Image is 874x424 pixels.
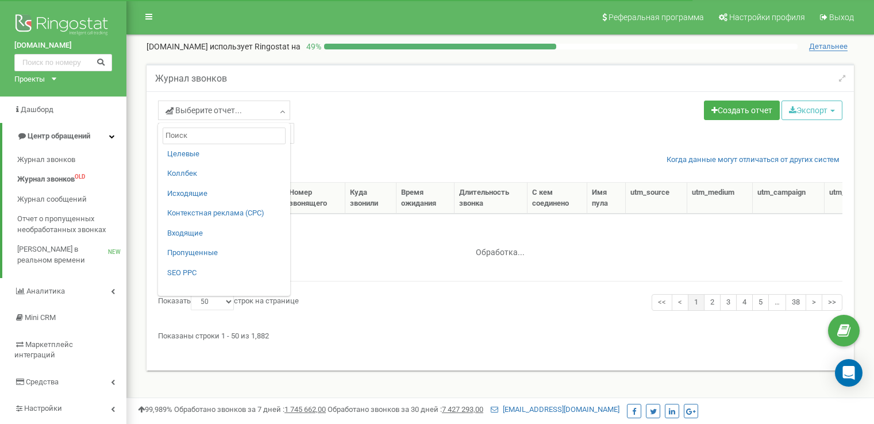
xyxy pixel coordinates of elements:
img: Ringostat logo [14,11,112,40]
u: 1 745 662,00 [284,405,326,414]
span: Средства [26,377,59,386]
a: 2 [704,294,721,311]
div: Open Intercom Messenger [835,359,863,387]
p: [DOMAIN_NAME] [147,41,301,52]
span: Обработано звонков за 30 дней : [328,405,483,414]
span: использует Ringostat на [210,42,301,51]
span: Дашборд [21,105,53,114]
span: Mini CRM [25,313,56,322]
a: Исходящие [167,188,281,199]
a: Журнал сообщений [17,190,126,210]
a: Создать отчет [704,101,780,120]
th: Время ожидания [396,183,455,214]
div: Показаны строки 1 - 50 из 1,882 [158,326,842,342]
span: Обработано звонков за 7 дней : [174,405,326,414]
a: 1 [688,294,704,311]
a: Когда данные могут отличаться от других систем [667,155,840,165]
a: Входящие [167,228,281,239]
a: 4 [736,294,753,311]
a: 5 [752,294,769,311]
a: 38 [786,294,806,311]
u: 7 427 293,00 [442,405,483,414]
a: Отчет о пропущенных необработанных звонках [17,209,126,240]
span: Реферальная программа [609,13,704,22]
th: Длительность звонка [455,183,528,214]
h5: Журнал звонков [155,74,227,84]
p: 49 % [301,41,324,52]
span: Выберите отчет... [165,105,242,116]
th: utm_campaign [753,183,824,214]
span: Выход [829,13,854,22]
span: Центр обращений [28,132,90,140]
label: Показать строк на странице [158,293,299,310]
a: < [672,294,688,311]
a: Целевые [167,149,281,160]
a: [EMAIL_ADDRESS][DOMAIN_NAME] [491,405,619,414]
span: Настройки [24,404,62,413]
select: Показатьстрок на странице [191,293,234,310]
span: Отчет о пропущенных необработанных звонках [17,214,121,235]
th: С кем соединено [528,183,587,214]
a: … [768,294,786,311]
a: Выберите отчет... [158,101,290,120]
span: Журнал звонков [17,174,75,185]
input: Поиск по номеру [14,54,112,71]
span: Аналитика [26,287,65,295]
span: Журнал сообщений [17,194,87,205]
a: << [652,294,672,311]
a: Коллбек [167,168,281,179]
div: Проекты [14,74,45,85]
a: Журнал звонковOLD [17,169,126,190]
span: Маркетплейс интеграций [14,340,73,360]
a: Контекстная реклама (CPC) [167,208,281,219]
span: Детальнее [809,42,848,51]
a: [PERSON_NAME] в реальном времениNEW [17,240,126,270]
a: Журнал звонков [17,150,126,170]
a: > [806,294,822,311]
th: Имя пула [587,183,626,214]
th: Куда звонили [345,183,396,214]
div: Обработка... [429,238,572,256]
span: [PERSON_NAME] в реальном времени [17,244,108,265]
a: [DOMAIN_NAME] [14,40,112,51]
button: Экспорт [781,101,842,120]
input: Поиск [163,128,286,144]
th: Номер звонящего [284,183,345,214]
span: Журнал звонков [17,155,75,165]
span: 99,989% [138,405,172,414]
a: Центр обращений [2,123,126,150]
span: Настройки профиля [729,13,805,22]
a: 3 [720,294,737,311]
a: SЕО PPС [167,268,281,279]
th: utm_medium [687,183,753,214]
a: >> [822,294,842,311]
th: utm_source [626,183,687,214]
a: Пропущенные [167,248,281,259]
